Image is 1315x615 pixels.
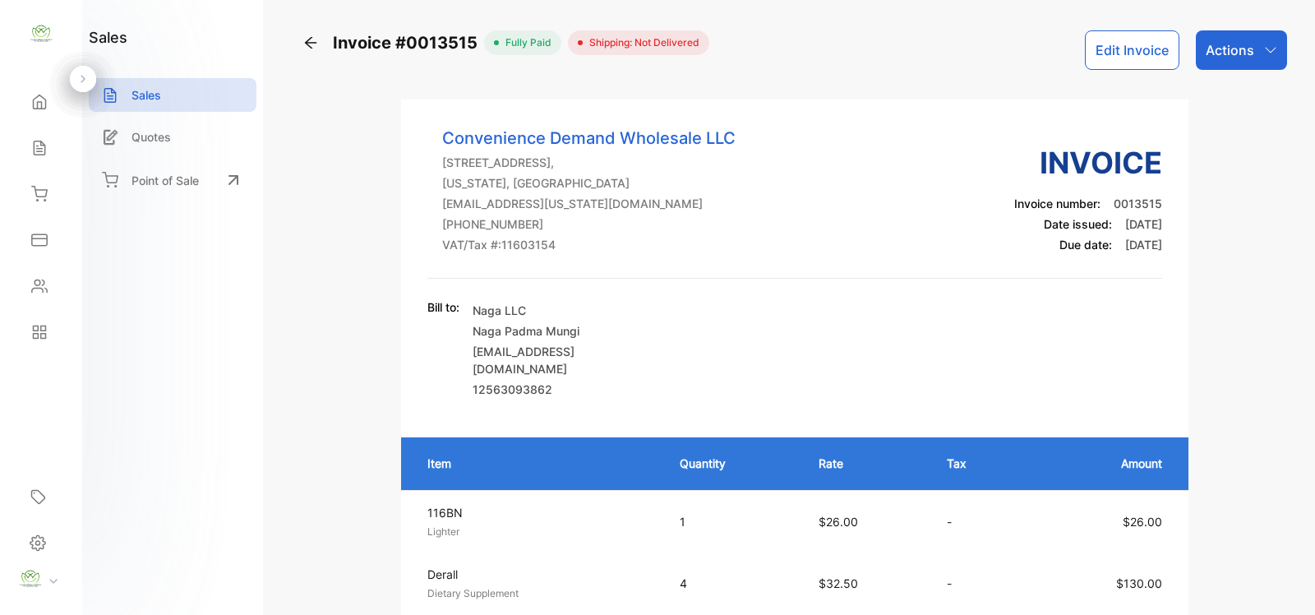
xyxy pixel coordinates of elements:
[1085,30,1179,70] button: Edit Invoice
[1125,217,1162,231] span: [DATE]
[499,35,551,50] span: fully paid
[1196,30,1287,70] button: Actions
[473,343,662,377] p: [EMAIL_ADDRESS][DOMAIN_NAME]
[131,172,199,189] p: Point of Sale
[819,455,914,472] p: Rate
[1114,197,1162,210] span: 0013515
[680,575,786,592] p: 4
[427,586,650,601] p: Dietary Supplement
[1014,197,1100,210] span: Invoice number:
[680,513,786,530] p: 1
[1044,217,1112,231] span: Date issued:
[89,26,127,49] h1: sales
[680,455,786,472] p: Quantity
[1125,238,1162,252] span: [DATE]
[442,236,736,253] p: VAT/Tax #: 11603154
[89,78,256,112] a: Sales
[442,195,736,212] p: [EMAIL_ADDRESS][US_STATE][DOMAIN_NAME]
[947,455,1006,472] p: Tax
[442,215,736,233] p: [PHONE_NUMBER]
[89,120,256,154] a: Quotes
[131,86,161,104] p: Sales
[333,30,484,55] span: Invoice #0013515
[1039,455,1162,472] p: Amount
[583,35,699,50] span: Shipping: Not Delivered
[1123,515,1162,529] span: $26.00
[819,515,858,529] span: $26.00
[947,575,1006,592] p: -
[473,322,662,340] p: Naga Padma Mungi
[1059,238,1112,252] span: Due date:
[29,21,53,46] img: logo
[18,566,43,591] img: profile
[473,302,662,319] p: Naga LLC
[442,154,736,171] p: [STREET_ADDRESS],
[442,126,736,150] p: Convenience Demand Wholesale LLC
[442,174,736,192] p: [US_STATE], [GEOGRAPHIC_DATA]
[89,162,256,198] a: Point of Sale
[1206,40,1254,60] p: Actions
[819,576,858,590] span: $32.50
[427,298,459,316] p: Bill to:
[427,455,647,472] p: Item
[1014,141,1162,185] h3: Invoice
[427,525,650,539] p: Lighter
[131,128,171,146] p: Quotes
[473,381,662,398] p: 12563093862
[427,504,650,521] p: 116BN
[1116,576,1162,590] span: $130.00
[1246,546,1315,615] iframe: LiveChat chat widget
[947,513,1006,530] p: -
[427,566,650,583] p: Derall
